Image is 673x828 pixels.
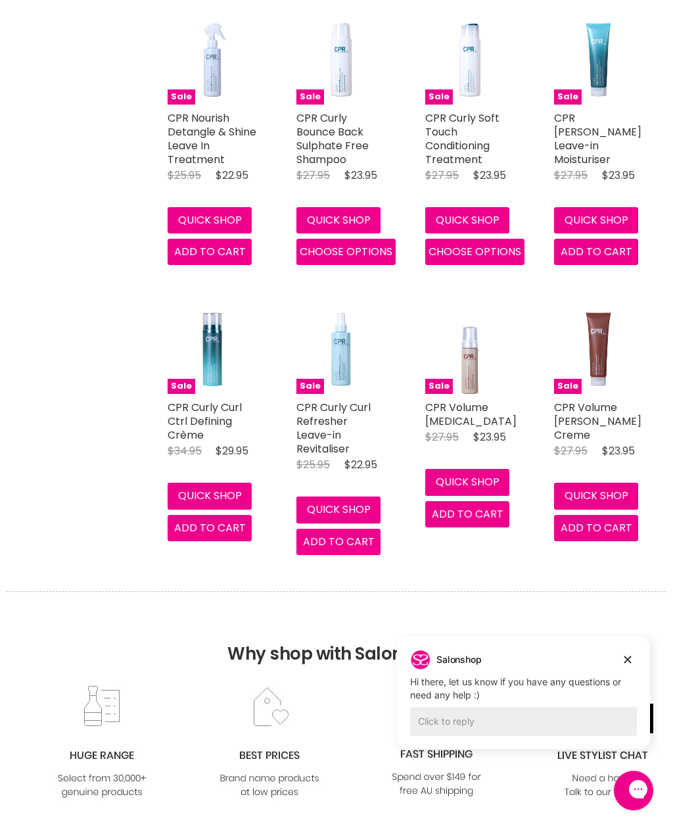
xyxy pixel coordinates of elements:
[168,89,195,105] span: Sale
[303,534,375,549] span: Add to cart
[473,168,506,183] span: $23.95
[296,304,386,394] a: CPR Curly Curl Refresher Leave-in Revitaliser Sale
[425,207,509,233] button: Quick shop
[554,379,582,394] span: Sale
[425,400,517,429] a: CPR Volume [MEDICAL_DATA]
[439,304,500,394] img: CPR Volume Memory Foam
[425,15,515,105] a: CPR Curly Soft Touch Conditioning Treatment CPR Curly Soft Touch Conditioning Treatment Sale
[168,443,202,458] span: $34.95
[168,15,257,105] img: CPR Nourish Detangle & Shine Leave In Treatment
[425,501,509,527] button: Add to cart
[554,15,643,105] img: CPR Curly Hydra Curl Leave-in Moisturiser
[344,168,377,183] span: $23.95
[216,685,323,800] img: prices.jpg
[296,400,371,456] a: CPR Curly Curl Refresher Leave-in Revitaliser
[168,400,242,443] a: CPR Curly Curl Ctrl Defining Crème
[383,684,490,799] img: fast.jpg
[300,244,392,259] span: Choose options
[602,168,635,183] span: $23.95
[296,207,381,233] button: Quick shop
[554,89,582,105] span: Sale
[554,304,643,394] img: CPR Volume Maximiser Thickening Creme
[425,89,453,105] span: Sale
[49,685,155,800] img: range2_8cf790d4-220e-469f-917d-a18fed3854b6.jpg
[602,443,635,458] span: $23.95
[296,15,386,105] a: CPR Curly Bounce Back Sulphate Free Shampoo CPR Curly Bounce Back Sulphate Free Shampoo Sale
[554,304,643,394] a: CPR Volume Maximiser Thickening Creme Sale
[554,239,638,265] button: Add to cart
[561,244,632,259] span: Add to cart
[425,15,515,105] img: CPR Curly Soft Touch Conditioning Treatment
[425,168,459,183] span: $27.95
[344,457,377,472] span: $22.95
[174,520,246,535] span: Add to cart
[554,168,588,183] span: $27.95
[296,15,386,105] img: CPR Curly Bounce Back Sulphate Free Shampoo
[607,766,660,815] iframe: Gorgias live chat messenger
[554,207,638,233] button: Quick shop
[216,443,248,458] span: $29.95
[561,520,632,535] span: Add to cart
[473,429,506,445] span: $23.95
[554,15,643,105] a: CPR Curly Hydra Curl Leave-in Moisturiser Sale
[296,89,324,105] span: Sale
[174,244,246,259] span: Add to cart
[168,515,252,541] button: Add to cart
[7,591,666,684] h2: Why shop with Salonshop
[554,443,588,458] span: $27.95
[425,304,515,394] a: CPR Volume Memory Foam Sale
[296,239,396,265] button: Choose options
[168,483,252,509] button: Quick shop
[425,429,459,445] span: $27.95
[425,379,453,394] span: Sale
[168,239,252,265] button: Add to cart
[387,634,660,769] iframe: Gorgias live chat campaigns
[296,529,381,555] button: Add to cart
[168,168,201,183] span: $25.95
[168,110,256,167] a: CPR Nourish Detangle & Shine Leave In Treatment
[296,304,386,394] img: CPR Curly Curl Refresher Leave-in Revitaliser
[168,304,257,394] a: CPR Curly Curl Ctrl Defining Crème Sale
[168,379,195,394] span: Sale
[216,168,248,183] span: $22.95
[296,168,330,183] span: $27.95
[432,506,503,522] span: Add to cart
[296,110,369,167] a: CPR Curly Bounce Back Sulphate Free Shampoo
[296,457,330,472] span: $25.95
[554,515,638,541] button: Add to cart
[168,15,257,105] a: CPR Nourish Detangle & Shine Leave In Treatment Sale
[168,207,252,233] button: Quick shop
[554,483,638,509] button: Quick shop
[425,469,509,495] button: Quick shop
[554,110,641,167] a: CPR [PERSON_NAME] Leave-in Moisturiser
[425,239,524,265] button: Choose options
[168,304,257,394] img: CPR Curly Curl Ctrl Defining Crème
[425,110,499,167] a: CPR Curly Soft Touch Conditioning Treatment
[554,400,641,443] a: CPR Volume [PERSON_NAME] Creme
[429,244,521,259] span: Choose options
[296,497,381,523] button: Quick shop
[296,379,324,394] span: Sale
